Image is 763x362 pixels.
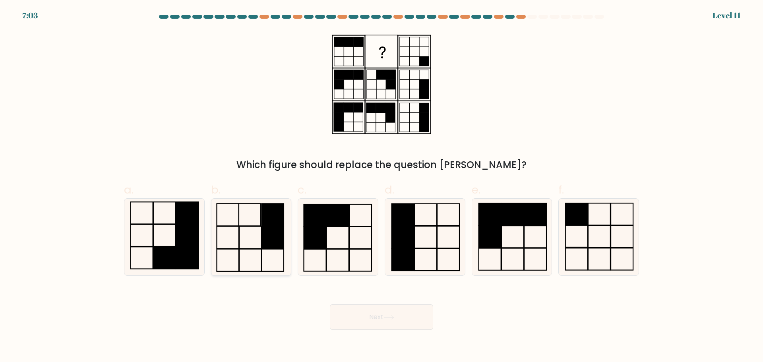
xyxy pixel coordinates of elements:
span: d. [385,182,394,197]
span: e. [472,182,480,197]
span: a. [124,182,134,197]
div: Which figure should replace the question [PERSON_NAME]? [129,158,634,172]
span: f. [558,182,564,197]
div: Level 11 [713,10,741,21]
button: Next [330,304,433,330]
span: c. [298,182,306,197]
div: 7:03 [22,10,38,21]
span: b. [211,182,221,197]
